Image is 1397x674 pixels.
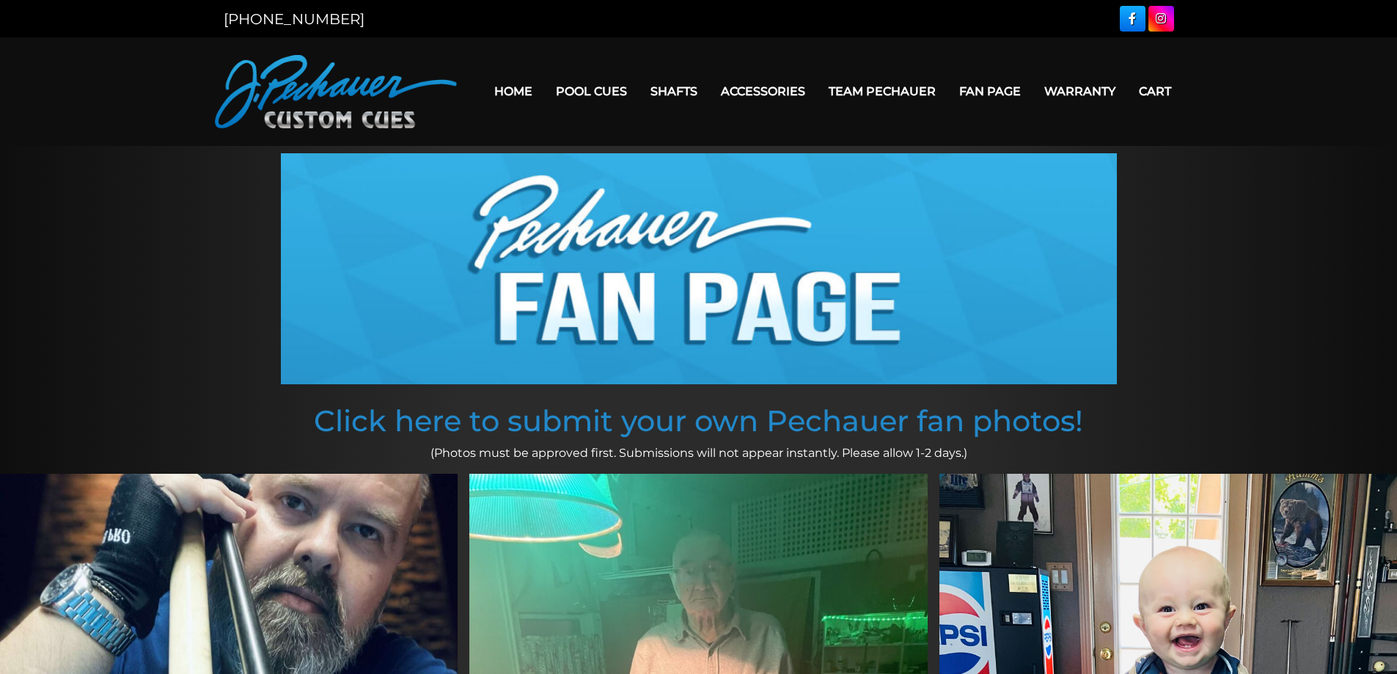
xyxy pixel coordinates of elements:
[709,73,817,110] a: Accessories
[1033,73,1127,110] a: Warranty
[483,73,544,110] a: Home
[1127,73,1183,110] a: Cart
[639,73,709,110] a: Shafts
[224,10,364,28] a: [PHONE_NUMBER]
[215,55,457,128] img: Pechauer Custom Cues
[817,73,947,110] a: Team Pechauer
[544,73,639,110] a: Pool Cues
[314,403,1083,439] a: Click here to submit your own Pechauer fan photos!
[947,73,1033,110] a: Fan Page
